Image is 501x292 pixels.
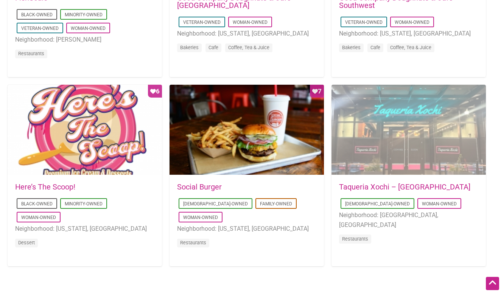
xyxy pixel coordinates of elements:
[177,224,316,234] li: Neighborhood: [US_STATE], [GEOGRAPHIC_DATA]
[21,12,53,17] a: Black-Owned
[15,224,154,234] li: Neighborhood: [US_STATE], [GEOGRAPHIC_DATA]
[345,20,383,25] a: Veteran-Owned
[177,29,316,39] li: Neighborhood: [US_STATE], [GEOGRAPHIC_DATA]
[228,45,269,50] a: Coffee, Tea & Juice
[183,20,221,25] a: Veteran-Owned
[177,182,222,191] a: Social Burger
[370,45,380,50] a: Cafe
[21,201,53,207] a: Black-Owned
[65,201,103,207] a: Minority-Owned
[180,240,206,245] a: Restaurants
[65,12,103,17] a: Minority-Owned
[18,240,35,245] a: Dessert
[339,210,478,230] li: Neighborhood: [GEOGRAPHIC_DATA], [GEOGRAPHIC_DATA]
[345,201,410,207] a: [DEMOGRAPHIC_DATA]-Owned
[208,45,218,50] a: Cafe
[21,26,59,31] a: Veteran-Owned
[71,26,106,31] a: Woman-Owned
[15,35,154,45] li: Neighborhood: [PERSON_NAME]
[339,182,470,191] a: Taqueria Xochi – [GEOGRAPHIC_DATA]
[180,45,199,50] a: Bakeries
[339,29,478,39] li: Neighborhood: [US_STATE], [GEOGRAPHIC_DATA]
[183,215,218,220] a: Woman-Owned
[342,236,368,242] a: Restaurants
[18,51,44,56] a: Restaurants
[233,20,268,25] a: Woman-Owned
[21,215,56,220] a: Woman-Owned
[395,20,429,25] a: Woman-Owned
[342,45,361,50] a: Bakeries
[260,201,292,207] a: Family-Owned
[422,201,457,207] a: Woman-Owned
[486,277,499,290] div: Scroll Back to Top
[390,45,431,50] a: Coffee, Tea & Juice
[15,182,75,191] a: Here’s The Scoop!
[183,201,248,207] a: [DEMOGRAPHIC_DATA]-Owned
